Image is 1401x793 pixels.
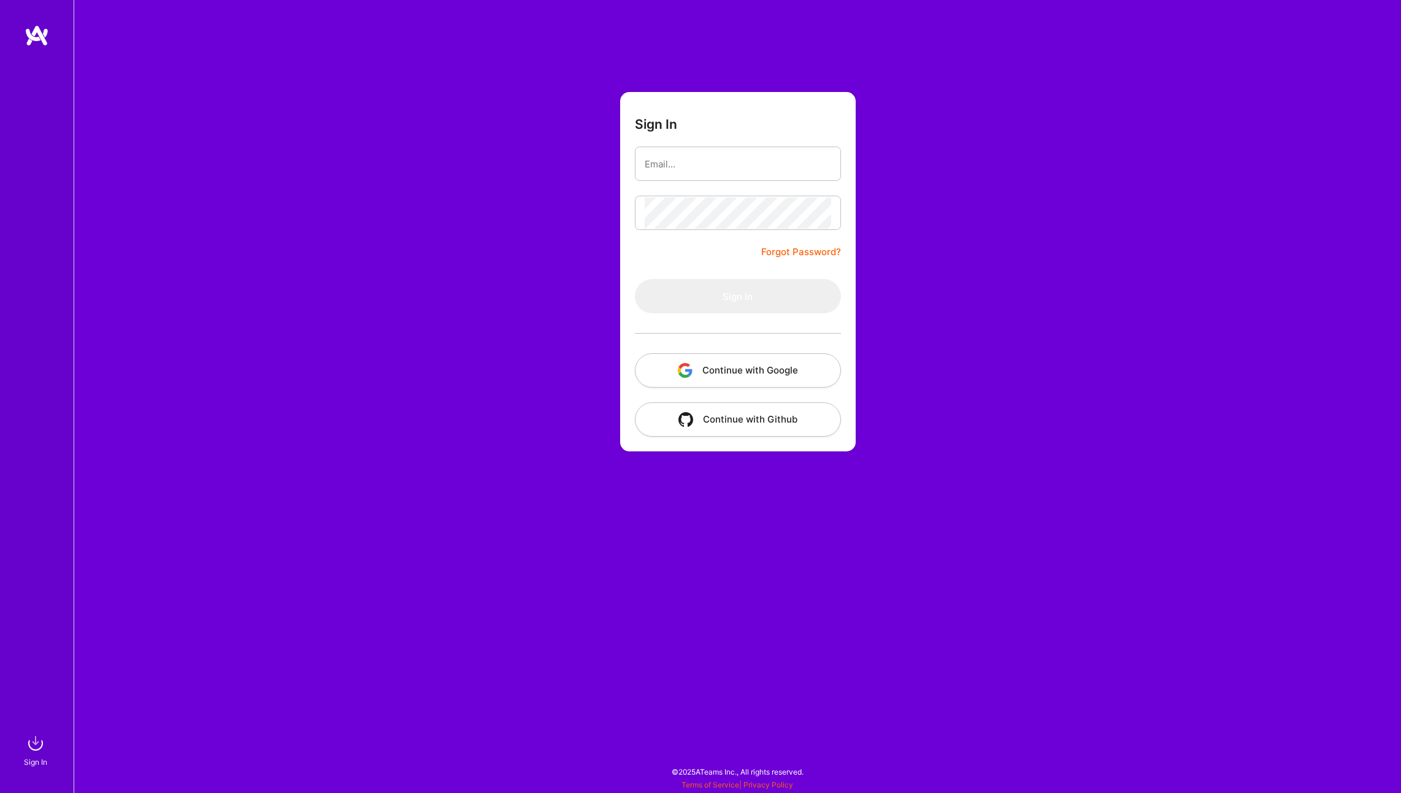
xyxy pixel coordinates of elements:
[26,731,48,768] a: sign inSign In
[635,402,841,437] button: Continue with Github
[23,731,48,756] img: sign in
[635,353,841,388] button: Continue with Google
[24,756,47,768] div: Sign In
[743,780,793,789] a: Privacy Policy
[678,412,693,427] img: icon
[74,756,1401,787] div: © 2025 ATeams Inc., All rights reserved.
[681,780,739,789] a: Terms of Service
[681,780,793,789] span: |
[635,279,841,313] button: Sign In
[645,148,831,180] input: Email...
[25,25,49,47] img: logo
[635,117,677,132] h3: Sign In
[678,363,693,378] img: icon
[761,245,841,259] a: Forgot Password?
